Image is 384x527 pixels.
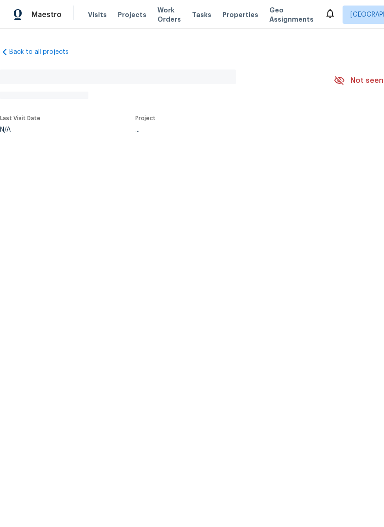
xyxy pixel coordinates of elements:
[135,116,156,121] span: Project
[118,10,146,19] span: Projects
[192,12,211,18] span: Tasks
[269,6,314,24] span: Geo Assignments
[135,127,312,133] div: ...
[88,10,107,19] span: Visits
[31,10,62,19] span: Maestro
[157,6,181,24] span: Work Orders
[222,10,258,19] span: Properties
